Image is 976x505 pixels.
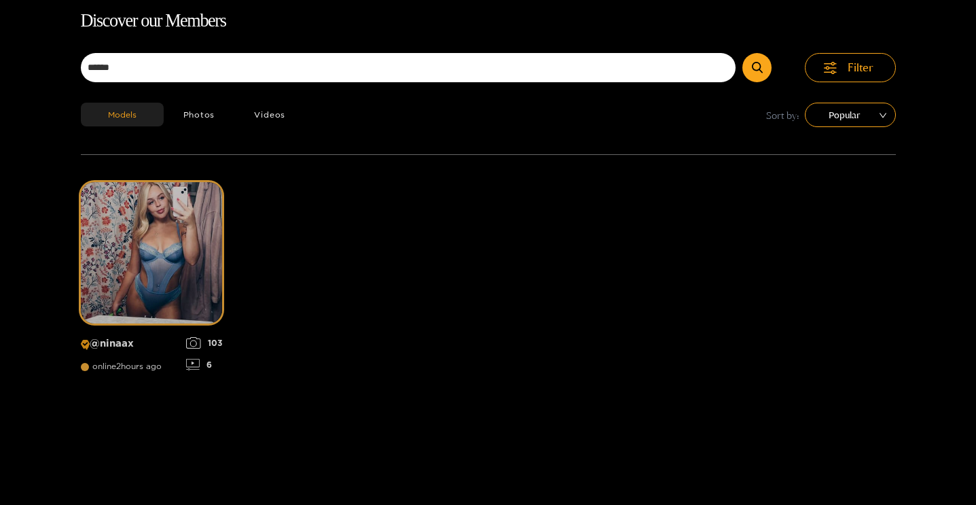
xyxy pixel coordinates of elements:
span: Sort by: [766,107,799,123]
img: Creator Profile Image: ninaax [81,182,222,324]
div: sort [805,103,896,127]
a: Creator Profile Image: ninaax@ninaaxonline2hours ago1036 [81,182,222,381]
div: 103 [186,337,222,349]
span: online 2 hours ago [81,362,162,371]
button: Filter [805,53,896,82]
p: @ ninaax [81,337,179,350]
button: Models [81,103,164,126]
div: 6 [186,359,222,370]
span: Filter [848,60,873,75]
button: Videos [234,103,305,126]
h1: Discover our Members [81,7,896,35]
span: Popular [815,105,886,125]
button: Submit Search [742,53,772,82]
button: Photos [164,103,235,126]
